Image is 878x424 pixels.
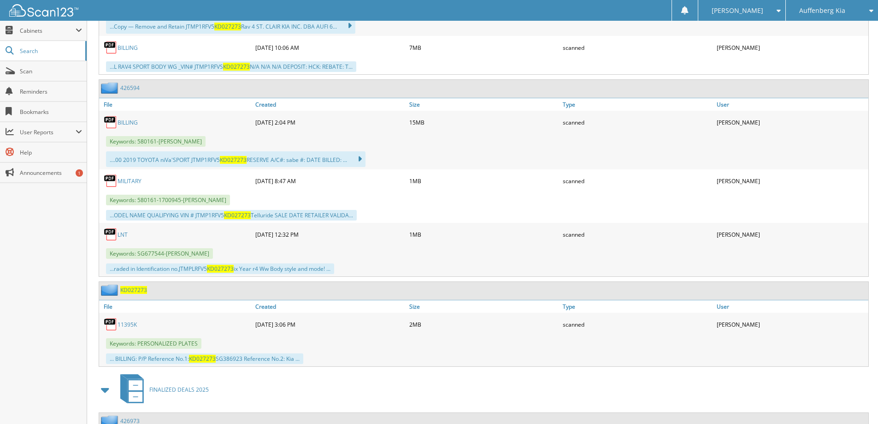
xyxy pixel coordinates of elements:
[714,172,868,190] div: [PERSON_NAME]
[20,169,82,177] span: Announcements
[106,195,230,205] span: Keywords: 580161-1700945-[PERSON_NAME]
[9,4,78,17] img: scan123-logo-white.svg
[20,128,76,136] span: User Reports
[189,355,216,363] span: KD027273
[407,315,561,334] div: 2MB
[20,108,82,116] span: Bookmarks
[104,115,118,129] img: PDF.png
[560,225,714,244] div: scanned
[407,98,561,111] a: Size
[407,113,561,131] div: 15MB
[99,300,253,313] a: File
[106,136,206,147] span: Keywords: 580161-[PERSON_NAME]
[104,317,118,331] img: PDF.png
[223,63,250,71] span: KD027273
[207,265,234,273] span: KD027273
[253,98,407,111] a: Created
[560,38,714,57] div: scanned
[799,8,845,13] span: Auffenberg Kia
[560,98,714,111] a: Type
[20,88,82,96] span: Reminders
[99,98,253,111] a: File
[101,82,120,94] img: folder2.png
[253,113,407,131] div: [DATE] 2:04 PM
[118,231,128,239] a: LNT
[714,113,868,131] div: [PERSON_NAME]
[253,172,407,190] div: [DATE] 8:47 AM
[106,338,201,349] span: Keywords: PERSONALIZED PLATES
[407,172,561,190] div: 1MB
[20,47,81,55] span: Search
[560,300,714,313] a: Type
[106,18,355,34] div: ...Copy — Remove and Retain JTMP1RFV5 Rav 4 ST. CLAIR KIA INC. DBA AUFI 6...
[407,225,561,244] div: 1MB
[106,61,356,72] div: ...L RAV4 SPORT BODY WG _VIN# JTMP1RFVS N/A N/A N/A DEPOSIT: HCK: REBATE: T...
[220,156,247,164] span: KD027273
[101,284,120,296] img: folder2.png
[253,225,407,244] div: [DATE] 12:32 PM
[253,315,407,334] div: [DATE] 3:06 PM
[120,286,147,294] a: KD027273
[560,172,714,190] div: scanned
[714,315,868,334] div: [PERSON_NAME]
[118,177,141,185] a: MILITARY
[120,84,140,92] a: 426594
[560,113,714,131] div: scanned
[214,23,241,30] span: KD027273
[106,353,303,364] div: ... BILLING: P/P Reference No.1: SG386923 Reference No.2: Kia ...
[104,174,118,188] img: PDF.png
[560,315,714,334] div: scanned
[149,386,209,394] span: FINALIZED DEALS 2025
[407,300,561,313] a: Size
[118,321,137,328] a: 11395K
[712,8,763,13] span: [PERSON_NAME]
[224,211,251,219] span: KD027273
[106,151,365,167] div: ....00 2019 TOYOTA niVa'SPORT JTMP1RFV5 RESERVE A/C#: sabe #: DATE BILLED: ...
[118,119,138,126] a: BILLING
[714,300,868,313] a: User
[20,67,82,75] span: Scan
[118,44,138,52] a: BILLING
[104,227,118,241] img: PDF.png
[115,371,209,408] a: FINALIZED DEALS 2025
[104,41,118,54] img: PDF.png
[76,169,83,177] div: 1
[20,149,82,156] span: Help
[106,263,334,274] div: ...raded in Identification no.JTMPLRFV5 ix Year r4 Ww Body style and mode! ...
[20,27,76,35] span: Cabinets
[106,210,357,221] div: ...ODEL NAME QUALIFYING VIN # JTMP1RFV5 Telluride SALE DATE RETAILER VALIDA...
[253,300,407,313] a: Created
[106,248,213,259] span: Keywords: SG677544-[PERSON_NAME]
[407,38,561,57] div: 7MB
[253,38,407,57] div: [DATE] 10:06 AM
[714,98,868,111] a: User
[714,38,868,57] div: [PERSON_NAME]
[714,225,868,244] div: [PERSON_NAME]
